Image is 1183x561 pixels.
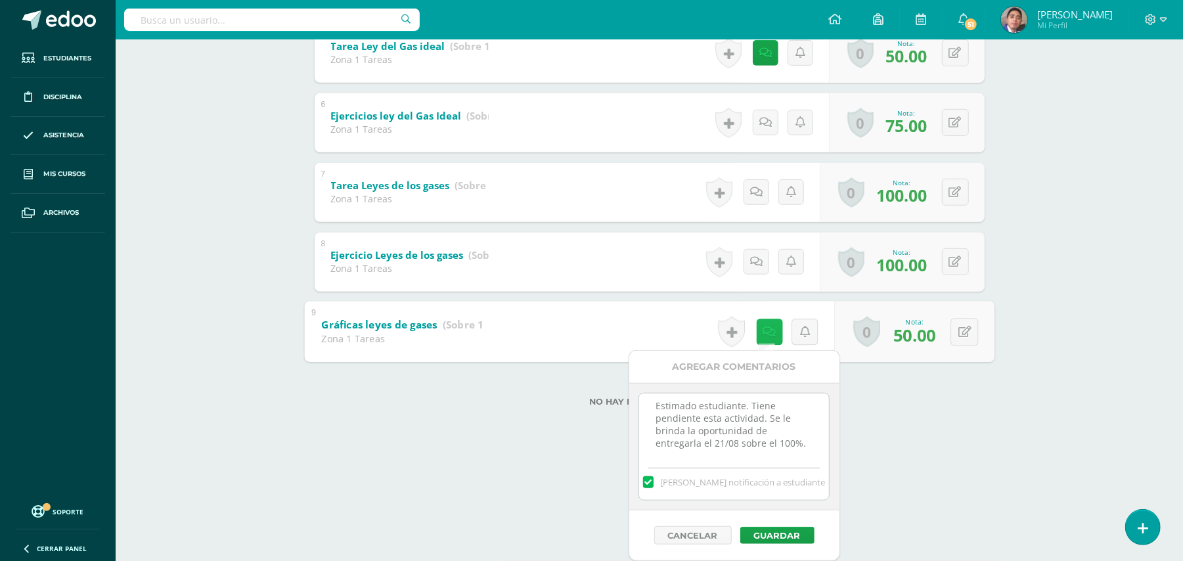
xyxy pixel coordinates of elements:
div: Nota: [886,39,927,48]
a: Estudiantes [11,39,105,78]
b: Ejercicio Leyes de los gases [331,248,464,261]
strong: (Sobre 100.0) [442,317,508,331]
b: Gráficas leyes de gases [321,317,437,331]
span: 50.00 [893,323,936,346]
a: 0 [853,316,880,347]
span: Mi Perfil [1037,20,1113,31]
b: Tarea Ley del Gas ideal [331,39,445,53]
span: 75.00 [886,114,927,137]
img: 045b1e7a8ae5b45e72d08cce8d27521f.png [1001,7,1027,33]
span: 100.00 [877,254,927,276]
strong: (Sobre 100.0) [467,109,531,122]
a: Gráficas leyes de gases (Sobre 100.0) [321,314,508,335]
span: Disciplina [43,92,82,102]
div: Nota: [886,108,927,118]
span: 50.00 [886,45,927,67]
strong: (Sobre 100.0) [451,39,514,53]
span: Mis cursos [43,169,85,179]
b: Ejercicios ley del Gas Ideal [331,109,462,122]
span: [PERSON_NAME] [1037,8,1113,21]
div: Agregar Comentarios [629,351,839,383]
button: Guardar [740,527,815,544]
div: Zona 1 Tareas [331,123,489,135]
a: Asistencia [11,117,105,156]
b: Tarea Leyes de los gases [331,179,450,192]
div: Zona 1 Tareas [331,53,489,66]
span: Archivos [43,208,79,218]
a: Mis cursos [11,155,105,194]
a: Soporte [16,502,100,520]
div: Zona 1 Tareas [331,192,489,205]
a: Disciplina [11,78,105,117]
a: Tarea Leyes de los gases (Sobre 100.0) [331,175,519,196]
div: Nota: [877,178,927,187]
a: 0 [838,177,864,208]
a: 0 [838,247,864,277]
a: 0 [847,108,874,138]
button: Cancelar [654,526,732,545]
span: Asistencia [43,130,84,141]
span: [PERSON_NAME] notificación a estudiante [660,476,825,488]
a: Ejercicio Leyes de los gases (Sobre 100.0) [331,245,533,266]
strong: (Sobre 100.0) [455,179,519,192]
a: Ejercicios ley del Gas Ideal (Sobre 100.0) [331,106,531,127]
a: 0 [847,38,874,68]
span: Soporte [53,507,84,516]
div: Nota: [893,317,936,326]
a: Tarea Ley del Gas ideal (Sobre 100.0) [331,36,514,57]
label: No hay más resultados [315,397,985,407]
a: Archivos [11,194,105,233]
span: 100.00 [877,184,927,206]
div: Zona 1 Tareas [321,332,483,345]
input: Busca un usuario... [124,9,420,31]
div: Nota: [877,248,927,257]
span: Cerrar panel [37,544,87,553]
strong: (Sobre 100.0) [469,248,533,261]
span: 51 [964,17,978,32]
span: Estudiantes [43,53,91,64]
div: Zona 1 Tareas [331,262,489,275]
textarea: Estimado estudiante. Tiene pendiente esta actividad. Se le brinda la oportunidad de entregarla el... [639,393,829,459]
